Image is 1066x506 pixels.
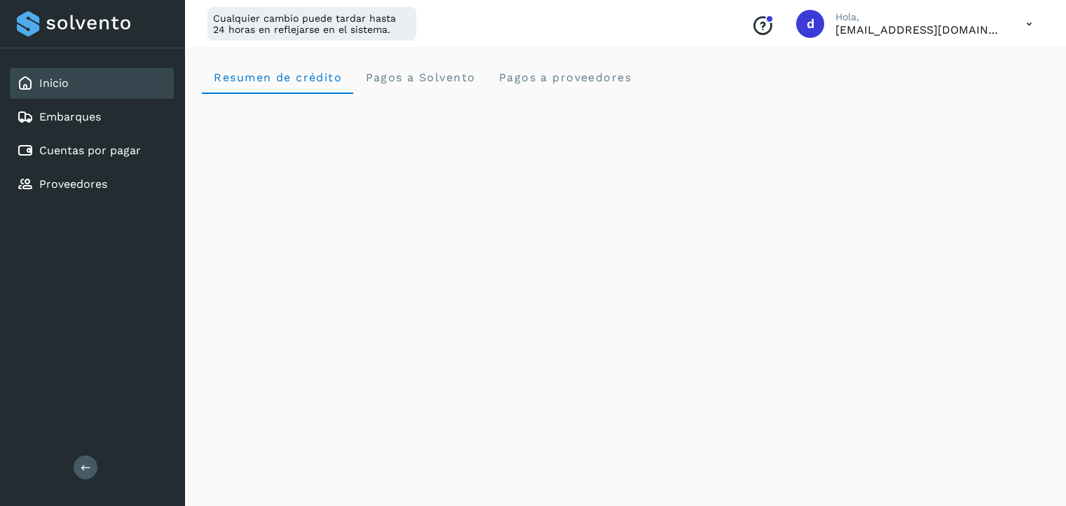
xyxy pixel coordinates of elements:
[10,135,174,166] div: Cuentas por pagar
[10,68,174,99] div: Inicio
[39,177,107,191] a: Proveedores
[835,11,1004,23] p: Hola,
[364,71,475,84] span: Pagos a Solvento
[10,102,174,132] div: Embarques
[39,76,69,90] a: Inicio
[10,169,174,200] div: Proveedores
[207,7,416,41] div: Cualquier cambio puede tardar hasta 24 horas en reflejarse en el sistema.
[39,144,141,157] a: Cuentas por pagar
[835,23,1004,36] p: direccion.admin@cmelogistics.mx
[39,110,101,123] a: Embarques
[498,71,631,84] span: Pagos a proveedores
[213,71,342,84] span: Resumen de crédito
